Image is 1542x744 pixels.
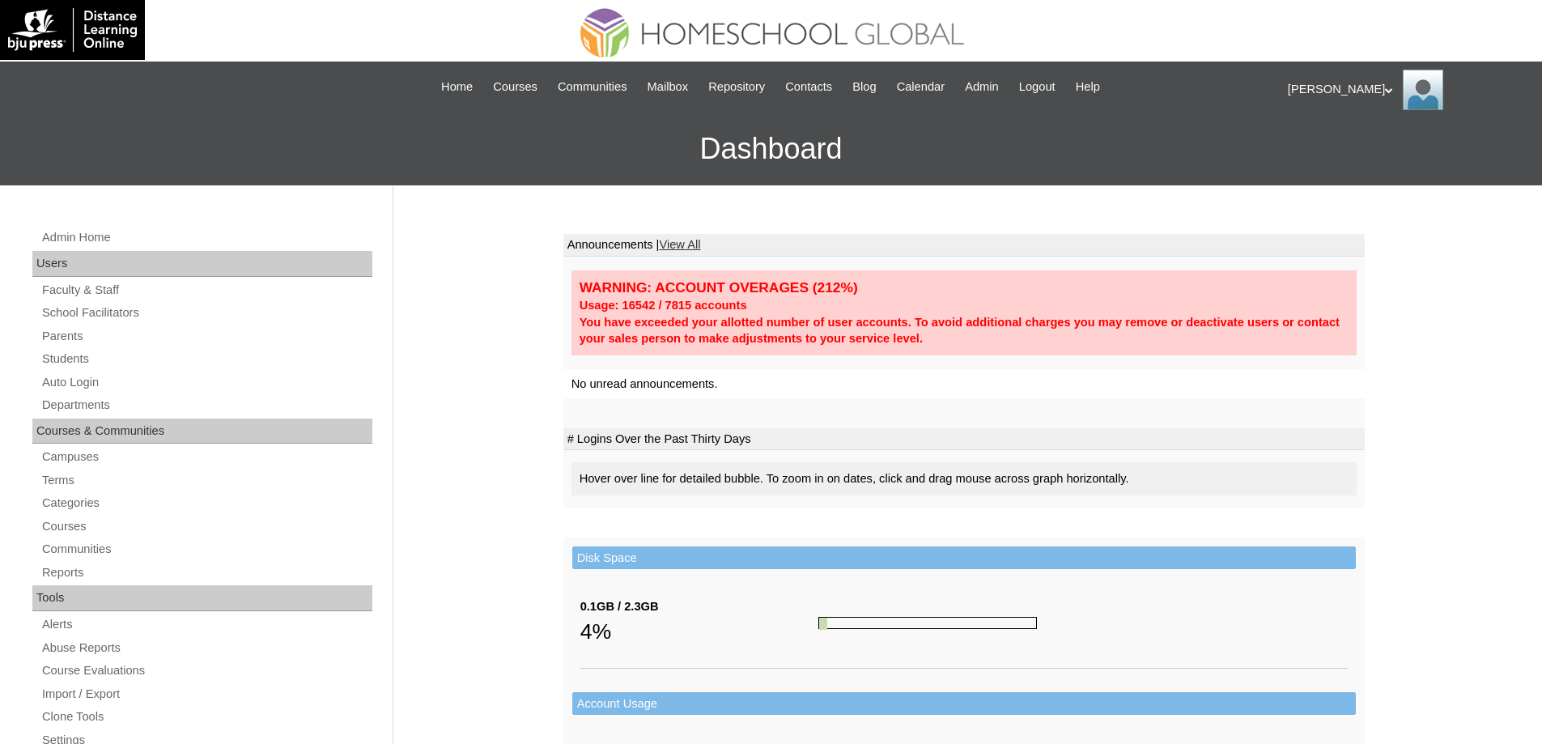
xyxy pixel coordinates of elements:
[40,372,372,393] a: Auto Login
[1076,78,1100,96] span: Help
[571,462,1357,495] div: Hover over line for detailed bubble. To zoom in on dates, click and drag mouse across graph horiz...
[580,615,818,648] div: 4%
[8,8,137,52] img: logo-white.png
[40,661,372,681] a: Course Evaluations
[550,78,635,96] a: Communities
[708,78,765,96] span: Repository
[1068,78,1108,96] a: Help
[580,278,1349,297] div: WARNING: ACCOUNT OVERAGES (212%)
[40,447,372,467] a: Campuses
[40,614,372,635] a: Alerts
[32,251,372,277] div: Users
[433,78,481,96] a: Home
[485,78,546,96] a: Courses
[40,280,372,300] a: Faculty & Staff
[580,598,818,615] div: 0.1GB / 2.3GB
[40,326,372,346] a: Parents
[1288,70,1526,110] div: [PERSON_NAME]
[572,546,1356,570] td: Disk Space
[580,299,747,312] strong: Usage: 16542 / 7815 accounts
[40,563,372,583] a: Reports
[777,78,840,96] a: Contacts
[40,684,372,704] a: Import / Export
[563,369,1365,399] td: No unread announcements.
[1403,70,1443,110] img: Ariane Ebuen
[659,238,700,251] a: View All
[648,78,689,96] span: Mailbox
[8,113,1534,185] h3: Dashboard
[580,314,1349,347] div: You have exceeded your allotted number of user accounts. To avoid additional charges you may remo...
[40,395,372,415] a: Departments
[889,78,953,96] a: Calendar
[1011,78,1064,96] a: Logout
[40,638,372,658] a: Abuse Reports
[897,78,945,96] span: Calendar
[40,517,372,537] a: Courses
[40,227,372,248] a: Admin Home
[493,78,537,96] span: Courses
[572,692,1356,716] td: Account Usage
[40,493,372,513] a: Categories
[32,419,372,444] div: Courses & Communities
[40,349,372,369] a: Students
[785,78,832,96] span: Contacts
[441,78,473,96] span: Home
[700,78,773,96] a: Repository
[40,303,372,323] a: School Facilitators
[1019,78,1056,96] span: Logout
[40,539,372,559] a: Communities
[639,78,697,96] a: Mailbox
[563,428,1365,451] td: # Logins Over the Past Thirty Days
[32,585,372,611] div: Tools
[40,470,372,491] a: Terms
[844,78,884,96] a: Blog
[563,234,1365,257] td: Announcements |
[40,707,372,727] a: Clone Tools
[965,78,999,96] span: Admin
[558,78,627,96] span: Communities
[957,78,1007,96] a: Admin
[852,78,876,96] span: Blog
